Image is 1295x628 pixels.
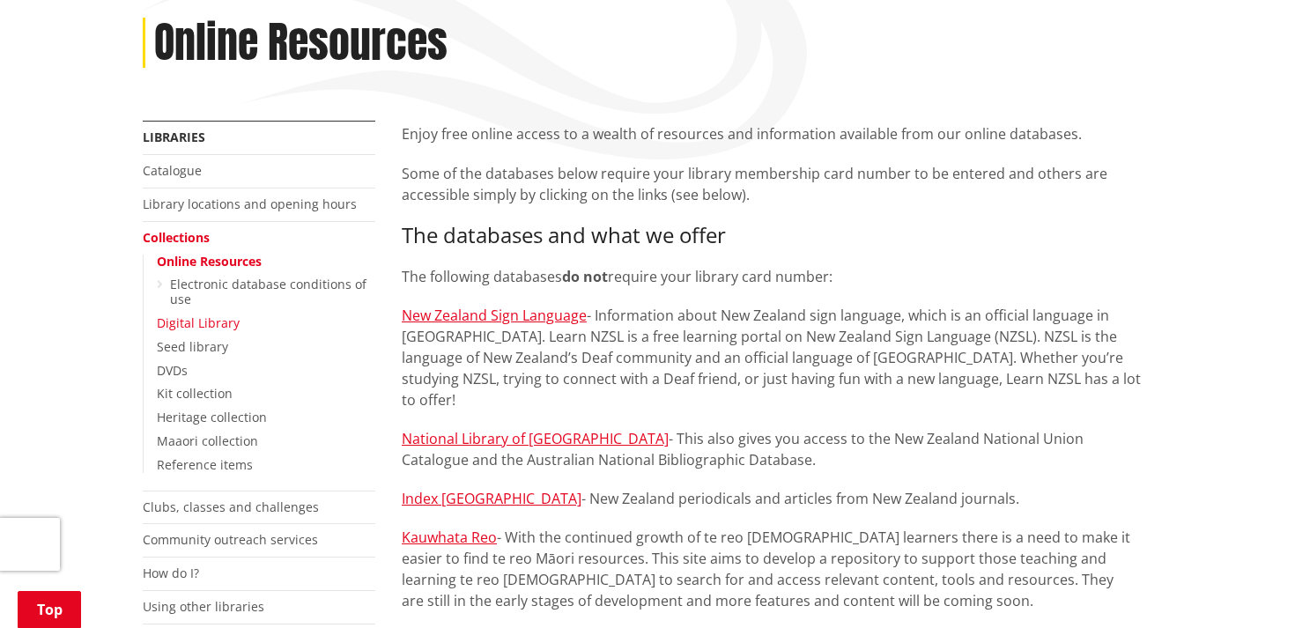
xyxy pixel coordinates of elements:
[402,429,669,448] a: National Library of [GEOGRAPHIC_DATA]
[143,598,264,615] a: Using other libraries
[157,362,188,379] a: DVDs
[402,163,1152,205] p: Some of the databases below require your library membership card number to be entered and others ...
[1214,554,1277,617] iframe: Messenger Launcher
[402,527,1152,611] p: - With the continued growth of te reo [DEMOGRAPHIC_DATA] learners there is a need to make it easi...
[143,229,210,246] a: Collections
[402,528,497,547] a: Kauwhata Reo
[143,129,205,145] a: Libraries
[402,121,1152,145] p: Enjoy free online access to a wealth of resources and information available from our online datab...
[157,314,240,331] a: Digital Library
[402,428,1152,470] p: - This also gives you access to the New Zealand National Union Catalogue and the Australian Natio...
[402,266,1152,287] p: The following databases require your library card number:
[157,432,258,449] a: Maaori collection
[143,565,199,581] a: How do I?
[154,18,448,69] h1: Online Resources
[402,223,1152,248] h3: The databases and what we offer
[402,488,1152,509] p: - New Zealand periodicals and articles from New Zealand journals.
[157,456,253,473] a: Reference items
[143,162,202,179] a: Catalogue
[157,409,267,425] a: Heritage collection
[143,499,319,515] a: Clubs, classes and challenges
[157,338,228,355] a: Seed library
[157,253,262,270] a: Online Resources
[402,305,1152,410] p: - Information about New Zealand sign language, which is an official language in [GEOGRAPHIC_DATA]...
[143,531,318,548] a: Community outreach services
[157,385,233,402] a: Kit collection
[402,306,587,325] a: New Zealand Sign Language
[18,591,81,628] a: Top
[402,489,581,508] a: Index [GEOGRAPHIC_DATA]
[170,276,366,307] a: Electronic database conditions of use
[143,196,357,212] a: Library locations and opening hours
[562,267,608,286] strong: do not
